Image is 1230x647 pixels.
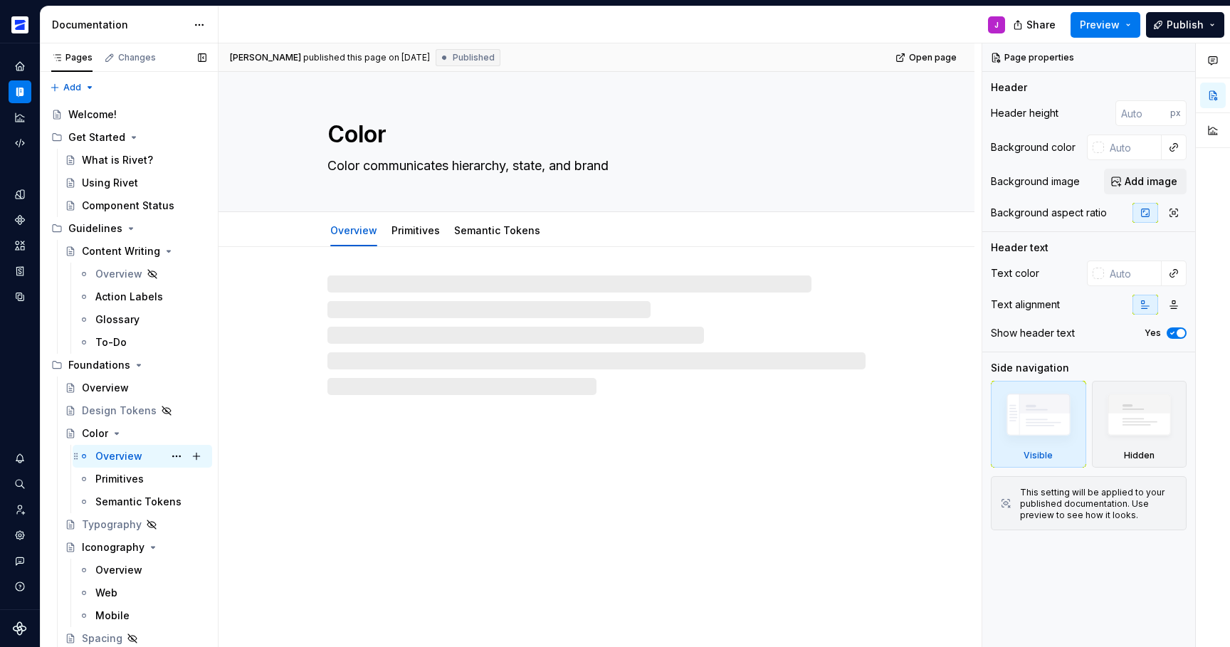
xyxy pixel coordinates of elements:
[330,224,377,236] a: Overview
[95,312,140,327] div: Glossary
[391,224,440,236] a: Primitives
[325,215,383,245] div: Overview
[9,209,31,231] a: Components
[325,117,863,152] textarea: Color
[73,445,212,468] a: Overview
[68,358,130,372] div: Foundations
[1104,169,1187,194] button: Add image
[95,290,163,304] div: Action Labels
[1125,174,1177,189] span: Add image
[73,263,212,285] a: Overview
[82,540,144,554] div: Iconography
[991,174,1080,189] div: Background image
[82,153,153,167] div: What is Rivet?
[9,524,31,547] a: Settings
[82,404,157,418] div: Design Tokens
[448,215,546,245] div: Semantic Tokens
[46,78,99,98] button: Add
[991,140,1076,154] div: Background color
[991,298,1060,312] div: Text alignment
[1115,100,1170,126] input: Auto
[1026,18,1056,32] span: Share
[73,559,212,582] a: Overview
[68,221,122,236] div: Guidelines
[9,55,31,78] a: Home
[9,549,31,572] button: Contact support
[9,132,31,154] a: Code automation
[59,194,212,217] a: Component Status
[9,447,31,470] div: Notifications
[95,609,130,623] div: Mobile
[59,240,212,263] a: Content Writing
[95,586,117,600] div: Web
[453,52,495,63] span: Published
[59,399,212,422] a: Design Tokens
[9,106,31,129] a: Analytics
[82,176,138,190] div: Using Rivet
[73,582,212,604] a: Web
[73,604,212,627] a: Mobile
[9,80,31,103] a: Documentation
[13,621,27,636] svg: Supernova Logo
[1145,327,1161,339] label: Yes
[73,490,212,513] a: Semantic Tokens
[1170,107,1181,119] p: px
[63,82,81,93] span: Add
[82,631,122,646] div: Spacing
[9,498,31,521] div: Invite team
[1124,450,1155,461] div: Hidden
[994,19,999,31] div: J
[82,426,108,441] div: Color
[9,285,31,308] a: Data sources
[1006,12,1065,38] button: Share
[73,331,212,354] a: To-Do
[454,224,540,236] a: Semantic Tokens
[59,536,212,559] a: Iconography
[51,52,93,63] div: Pages
[9,183,31,206] a: Design tokens
[46,354,212,377] div: Foundations
[1024,450,1053,461] div: Visible
[59,513,212,536] a: Typography
[325,154,863,177] textarea: Color communicates hierarchy, state, and brand
[9,234,31,257] a: Assets
[73,308,212,331] a: Glossary
[11,16,28,33] img: 32236df1-e983-4105-beab-1c5893cb688f.png
[82,517,142,532] div: Typography
[991,381,1086,468] div: Visible
[991,326,1075,340] div: Show header text
[230,52,301,63] span: [PERSON_NAME]
[386,215,446,245] div: Primitives
[95,449,142,463] div: Overview
[46,217,212,240] div: Guidelines
[1146,12,1224,38] button: Publish
[73,285,212,308] a: Action Labels
[52,18,186,32] div: Documentation
[991,80,1027,95] div: Header
[991,266,1039,280] div: Text color
[1020,487,1177,521] div: This setting will be applied to your published documentation. Use preview to see how it looks.
[9,473,31,495] button: Search ⌘K
[118,52,156,63] div: Changes
[303,52,430,63] div: published this page on [DATE]
[68,130,125,144] div: Get Started
[909,52,957,63] span: Open page
[9,260,31,283] a: Storybook stories
[991,241,1048,255] div: Header text
[95,563,142,577] div: Overview
[46,126,212,149] div: Get Started
[991,361,1069,375] div: Side navigation
[991,206,1107,220] div: Background aspect ratio
[59,422,212,445] a: Color
[1080,18,1120,32] span: Preview
[82,244,160,258] div: Content Writing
